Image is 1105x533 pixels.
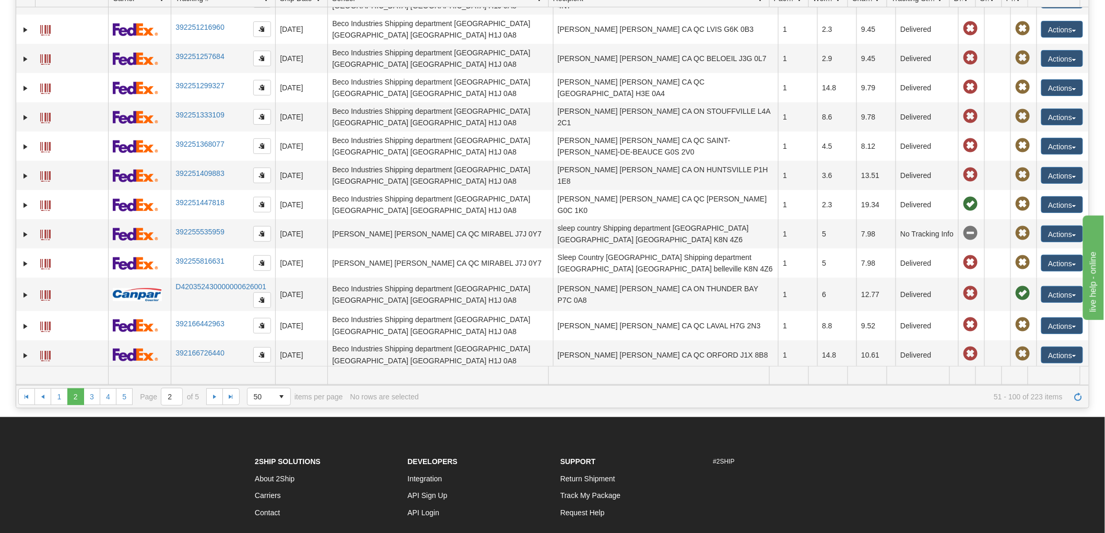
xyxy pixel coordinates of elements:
[275,219,327,248] td: [DATE]
[40,225,51,242] a: Label
[51,388,67,405] a: 1
[175,169,224,177] a: 392251409883
[40,286,51,302] a: Label
[255,508,280,517] a: Contact
[247,388,343,406] span: items per page
[408,508,440,517] a: API Login
[20,200,31,210] a: Expand
[40,137,51,154] a: Label
[40,50,51,66] a: Label
[275,15,327,44] td: [DATE]
[275,190,327,219] td: [DATE]
[560,457,596,466] strong: Support
[1015,255,1030,270] span: Pickup Not Assigned
[1041,21,1083,38] button: Actions
[778,102,817,132] td: 1
[1015,138,1030,153] span: Pickup Not Assigned
[1015,168,1030,182] span: Pickup Not Assigned
[275,248,327,278] td: [DATE]
[553,219,779,248] td: sleep country Shipping department [GEOGRAPHIC_DATA] [GEOGRAPHIC_DATA] [GEOGRAPHIC_DATA] K8N 4Z6
[896,340,958,370] td: Delivered
[553,102,779,132] td: [PERSON_NAME] [PERSON_NAME] CA ON STOUFFVILLE L4A 2C1
[40,196,51,212] a: Label
[253,138,271,154] button: Copy to clipboard
[327,132,553,161] td: Beco Industries Shipping department [GEOGRAPHIC_DATA] [GEOGRAPHIC_DATA] [GEOGRAPHIC_DATA] H1J 0A8
[113,257,158,270] img: 2 - FedEx Express®
[778,73,817,102] td: 1
[896,44,958,73] td: Delivered
[20,171,31,181] a: Expand
[175,349,224,357] a: 392166726440
[963,255,978,270] span: Late
[896,73,958,102] td: Delivered
[175,81,224,90] a: 392251299327
[856,248,896,278] td: 7.98
[275,278,327,311] td: [DATE]
[253,21,271,37] button: Copy to clipboard
[274,388,290,405] span: select
[856,15,896,44] td: 9.45
[275,44,327,73] td: [DATE]
[327,219,553,248] td: [PERSON_NAME] [PERSON_NAME] CA QC MIRABEL J7J 0Y7
[856,311,896,340] td: 9.52
[778,44,817,73] td: 1
[778,190,817,219] td: 1
[253,226,271,242] button: Copy to clipboard
[175,140,224,148] a: 392251368077
[963,51,978,65] span: Late
[327,190,553,219] td: Beco Industries Shipping department [GEOGRAPHIC_DATA] [GEOGRAPHIC_DATA] [GEOGRAPHIC_DATA] H1J 0A8
[275,311,327,340] td: [DATE]
[254,392,267,402] span: 50
[100,388,116,405] a: 4
[1015,226,1030,241] span: Pickup Not Assigned
[327,278,553,311] td: Beco Industries Shipping department [GEOGRAPHIC_DATA] [GEOGRAPHIC_DATA] [GEOGRAPHIC_DATA] H1J 0A8
[222,388,239,405] a: Go to the last page
[817,102,856,132] td: 8.6
[817,248,856,278] td: 5
[20,54,31,64] a: Expand
[20,290,31,300] a: Expand
[113,288,162,301] img: 14 - Canpar
[896,102,958,132] td: Delivered
[553,44,779,73] td: [PERSON_NAME] [PERSON_NAME] CA QC BELOEIL J3G 0L7
[856,190,896,219] td: 19.34
[408,475,442,483] a: Integration
[253,318,271,334] button: Copy to clipboard
[1041,317,1083,334] button: Actions
[327,248,553,278] td: [PERSON_NAME] [PERSON_NAME] CA QC MIRABEL J7J 0Y7
[1015,317,1030,332] span: Pickup Not Assigned
[275,73,327,102] td: [DATE]
[817,190,856,219] td: 2.3
[896,15,958,44] td: Delivered
[113,348,158,361] img: 2 - FedEx Express®
[1041,347,1083,363] button: Actions
[1041,109,1083,125] button: Actions
[560,491,620,500] a: Track My Package
[896,132,958,161] td: Delivered
[40,317,51,334] a: Label
[255,491,281,500] a: Carriers
[553,311,779,340] td: [PERSON_NAME] [PERSON_NAME] CA QC LAVAL H7G 2N3
[20,229,31,240] a: Expand
[175,282,266,291] a: D420352430000000626001
[20,83,31,93] a: Expand
[963,80,978,94] span: Late
[408,457,458,466] strong: Developers
[817,132,856,161] td: 4.5
[20,321,31,331] a: Expand
[40,346,51,363] a: Label
[113,52,158,65] img: 2 - FedEx Express®
[161,388,182,405] input: Page 2
[327,73,553,102] td: Beco Industries Shipping department [GEOGRAPHIC_DATA] [GEOGRAPHIC_DATA] [GEOGRAPHIC_DATA] H1J 0A8
[20,258,31,269] a: Expand
[1041,286,1083,303] button: Actions
[896,219,958,248] td: No Tracking Info
[255,475,295,483] a: About 2Ship
[713,458,851,465] h6: #2SHIP
[963,317,978,332] span: Late
[20,25,31,35] a: Expand
[1015,286,1030,301] span: Pickup Successfully created
[963,226,978,241] span: No Tracking Info
[553,73,779,102] td: [PERSON_NAME] [PERSON_NAME] CA QC [GEOGRAPHIC_DATA] H3E 0A4
[817,44,856,73] td: 2.9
